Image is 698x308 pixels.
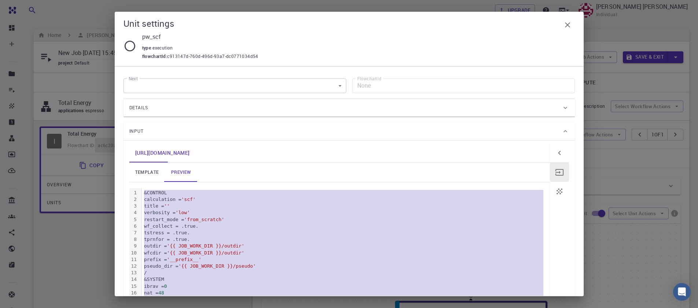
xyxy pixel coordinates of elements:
[123,18,174,29] h5: Unit settings
[142,53,167,60] span: flowchartId :
[142,276,550,283] div: &SYSTEM
[142,196,550,203] div: calculation =
[129,163,165,182] a: template
[184,217,225,222] span: 'from_scratch'
[178,263,256,269] span: '{{ JOB_WORK_DIR }}/pseudo'
[167,250,244,256] span: '{{ JOB_WORK_DIR }}/outdir'
[158,290,164,296] span: 48
[129,223,138,230] div: 6
[142,290,550,296] div: nat =
[129,276,138,283] div: 14
[129,269,138,276] div: 13
[142,209,550,216] div: verbosity =
[167,257,202,262] span: '__prefix__'
[142,256,550,263] div: prefix =
[142,203,550,209] div: title =
[129,143,196,162] a: Double-click to edit
[129,236,138,243] div: 8
[129,290,138,296] div: 16
[164,283,167,289] span: 0
[167,243,244,249] span: '{{ JOB_WORK_DIR }}/outdir'
[129,243,138,249] div: 9
[142,236,550,243] div: tprnfor = .true.
[142,32,569,41] p: pw_scf
[142,263,550,269] div: pseudo_dir =
[181,197,196,202] span: 'scf'
[142,250,550,256] div: wfcdir =
[142,190,550,196] div: &CONTROL
[129,125,144,137] span: Input
[167,53,258,60] span: c913147d-760d-496d-93a7-dc0771034d54
[142,283,550,290] div: ibrav =
[176,210,190,215] span: 'low'
[142,243,550,249] div: outdir =
[129,102,148,114] span: Details
[129,256,138,263] div: 11
[142,269,550,276] div: /
[165,163,197,182] a: preview
[129,209,138,216] div: 4
[152,45,176,51] span: execution
[129,230,138,236] div: 7
[357,76,381,82] label: FlowchartId
[142,45,153,51] span: type
[129,283,138,290] div: 15
[129,190,138,196] div: 1
[123,122,575,140] div: Input
[142,230,550,236] div: tstress = .true.
[129,263,138,269] div: 12
[129,203,138,209] div: 3
[129,216,138,223] div: 5
[142,216,550,223] div: restart_mode =
[129,250,138,256] div: 10
[123,99,575,117] div: Details
[142,223,550,230] div: wf_collect = .true.
[129,76,138,82] label: Next
[129,196,138,203] div: 2
[673,283,691,301] div: Open Intercom Messenger
[164,203,170,209] span: ''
